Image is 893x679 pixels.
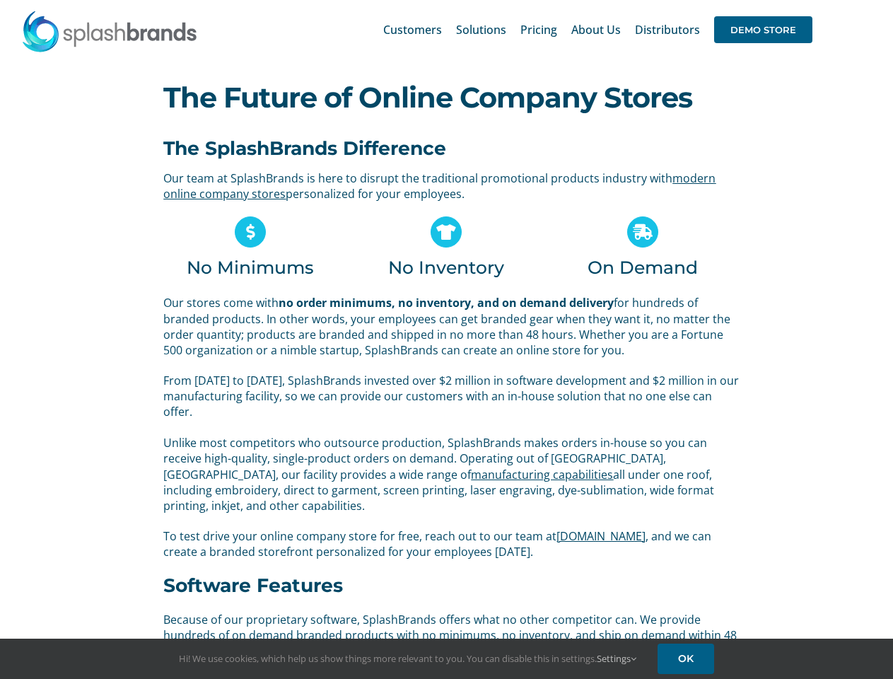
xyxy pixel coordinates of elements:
h1: The Future of Online Company Stores [163,83,729,112]
span: DEMO STORE [714,16,812,43]
span: About Us [571,24,621,35]
h3: No Minimums [163,255,337,281]
a: manufacturing capabilities [471,467,613,482]
a: [DOMAIN_NAME] [556,528,646,544]
p: From [DATE] to [DATE], SplashBrands invested over $2 million in software development and $2 milli... [163,373,740,420]
strong: no order minimums, no inventory, and on demand delivery [279,295,614,311]
nav: Main Menu [383,7,812,52]
p: Our stores come with for hundreds of branded products. In other words, your employees can get bra... [163,295,740,359]
p: Unlike most competitors who outsource production, SplashBrands makes orders in-house so you can r... [163,435,740,514]
b: The SplashBrands Difference [163,137,446,160]
a: modern online company stores [163,170,716,202]
span: Hi! We use cookies, which help us show things more relevant to you. You can disable this in setti... [179,652,636,665]
a: Pricing [520,7,557,52]
a: DEMO STORE [714,7,812,52]
a: OK [658,644,714,674]
p: To test drive your online company store for free, reach out to our team at , and we can create a ... [163,528,740,560]
span: Distributors [635,24,700,35]
span: Customers [383,24,442,35]
img: SplashBrands.com Logo [21,10,198,52]
h3: On Demand [556,255,729,281]
span: Solutions [456,24,506,35]
a: Distributors [635,7,700,52]
p: Our team at SplashBrands is here to disrupt the traditional promotional products industry with pe... [163,170,740,202]
h3: No Inventory [360,255,533,281]
b: Software Features [163,574,343,597]
a: Customers [383,7,442,52]
a: Settings [597,652,636,665]
span: Pricing [520,24,557,35]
